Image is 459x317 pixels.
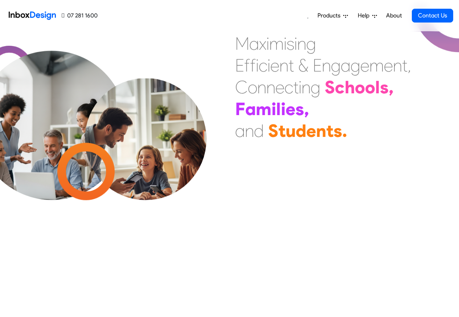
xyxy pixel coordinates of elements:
div: i [267,54,270,76]
div: i [294,33,297,54]
div: i [284,33,287,54]
div: i [266,33,269,54]
div: a [341,54,351,76]
div: g [331,54,341,76]
div: f [250,54,256,76]
span: Products [317,11,343,20]
div: e [270,54,279,76]
div: s [333,120,342,142]
div: g [306,33,316,54]
div: o [355,76,365,98]
div: e [384,54,393,76]
div: s [380,76,389,98]
div: m [256,98,271,120]
div: f [244,54,250,76]
div: o [365,76,375,98]
div: t [402,54,407,76]
div: n [302,76,311,98]
div: s [295,98,304,120]
div: i [256,54,259,76]
a: About [384,8,404,23]
div: C [235,76,248,98]
div: d [296,120,306,142]
div: t [293,76,299,98]
div: e [306,120,316,142]
div: Maximising Efficient & Engagement, Connecting Schools, Families, and Students. [235,33,411,142]
div: M [235,33,249,54]
div: g [311,76,320,98]
a: Contact Us [412,9,453,23]
div: & [298,54,308,76]
div: a [245,98,256,120]
div: i [281,98,286,120]
a: Help [355,8,380,23]
span: Help [358,11,372,20]
div: l [276,98,281,120]
div: . [342,120,347,142]
div: n [393,54,402,76]
div: E [313,54,322,76]
div: F [235,98,245,120]
div: t [326,120,333,142]
div: n [266,76,275,98]
div: , [389,76,394,98]
img: parents_with_child.png [70,78,222,230]
a: 07 281 1600 [62,11,98,20]
div: n [245,120,254,142]
div: n [297,33,306,54]
div: t [288,54,294,76]
div: c [259,54,267,76]
div: d [254,120,264,142]
div: n [322,54,331,76]
div: e [360,54,369,76]
div: m [269,33,284,54]
div: e [286,98,295,120]
div: , [304,98,309,120]
div: n [257,76,266,98]
div: i [271,98,276,120]
div: t [278,120,286,142]
div: S [325,76,335,98]
div: S [268,120,278,142]
div: x [259,33,266,54]
div: e [275,76,284,98]
div: n [279,54,288,76]
div: n [316,120,326,142]
a: Products [315,8,351,23]
div: s [287,33,294,54]
div: l [375,76,380,98]
div: c [284,76,293,98]
div: , [407,54,411,76]
div: o [248,76,257,98]
div: g [351,54,360,76]
div: a [235,120,245,142]
div: u [286,120,296,142]
div: E [235,54,244,76]
div: i [299,76,302,98]
div: m [369,54,384,76]
div: c [335,76,345,98]
div: h [345,76,355,98]
div: a [249,33,259,54]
